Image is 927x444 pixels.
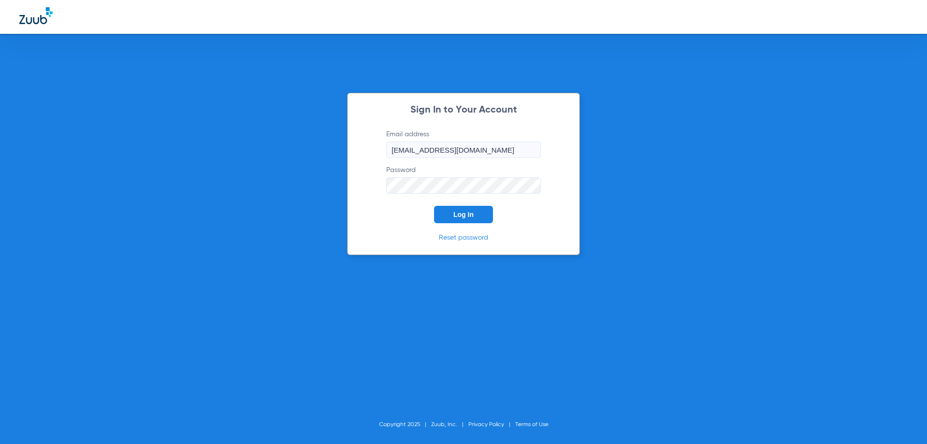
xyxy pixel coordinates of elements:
[468,422,504,428] a: Privacy Policy
[19,7,53,24] img: Zuub Logo
[434,206,493,223] button: Log In
[386,129,541,158] label: Email address
[439,234,488,241] a: Reset password
[431,420,468,430] li: Zuub, Inc.
[453,211,474,218] span: Log In
[386,165,541,194] label: Password
[386,177,541,194] input: Password
[372,105,555,115] h2: Sign In to Your Account
[379,420,431,430] li: Copyright 2025
[386,142,541,158] input: Email address
[879,398,927,444] iframe: Chat Widget
[515,422,548,428] a: Terms of Use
